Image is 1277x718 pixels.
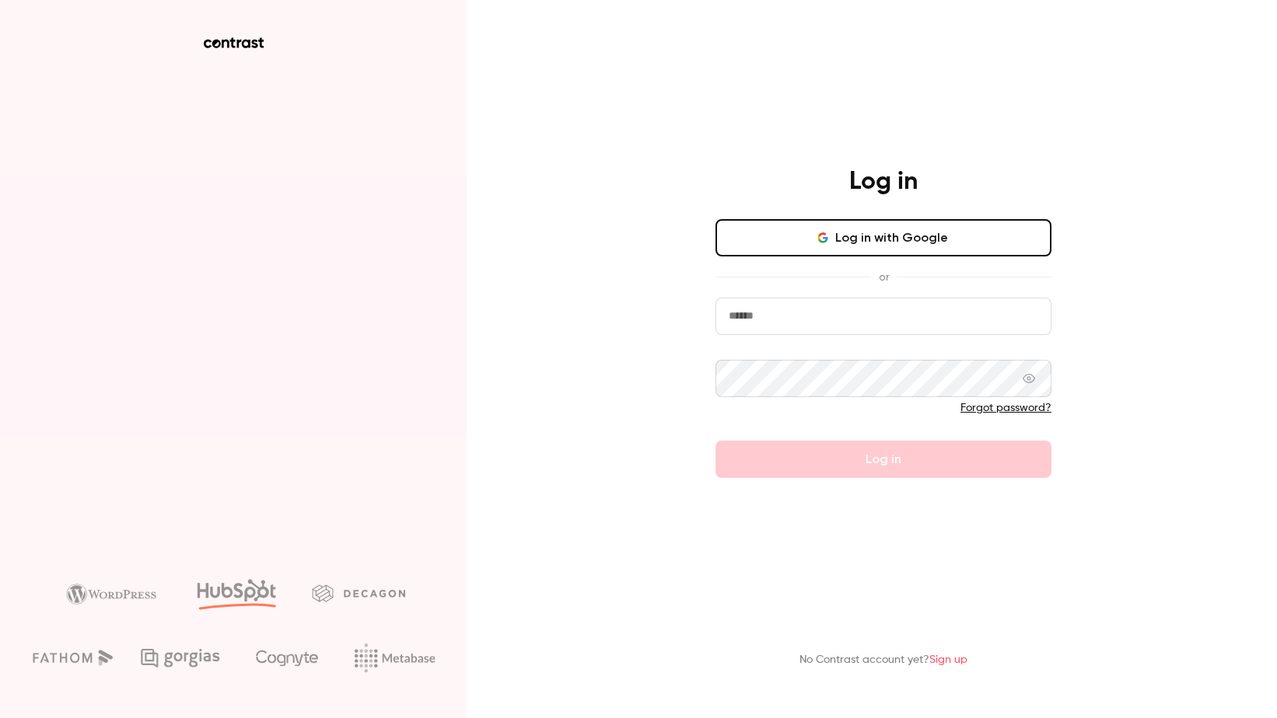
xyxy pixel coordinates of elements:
a: Sign up [929,654,967,665]
a: Forgot password? [960,403,1051,413]
span: or [871,269,897,285]
h4: Log in [849,166,918,197]
button: Log in with Google [715,219,1051,256]
p: No Contrast account yet? [799,652,967,668]
img: decagon [312,584,405,601]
